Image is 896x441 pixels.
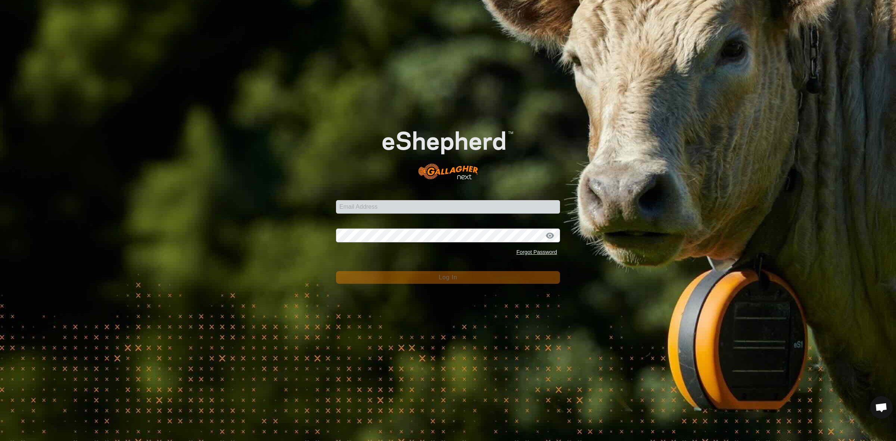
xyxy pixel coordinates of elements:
input: Email Address [336,200,560,214]
div: Open chat [870,396,893,419]
button: Log In [336,271,560,284]
span: Log In [439,274,457,280]
img: E-shepherd Logo [358,112,538,189]
a: Forgot Password [516,249,557,255]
